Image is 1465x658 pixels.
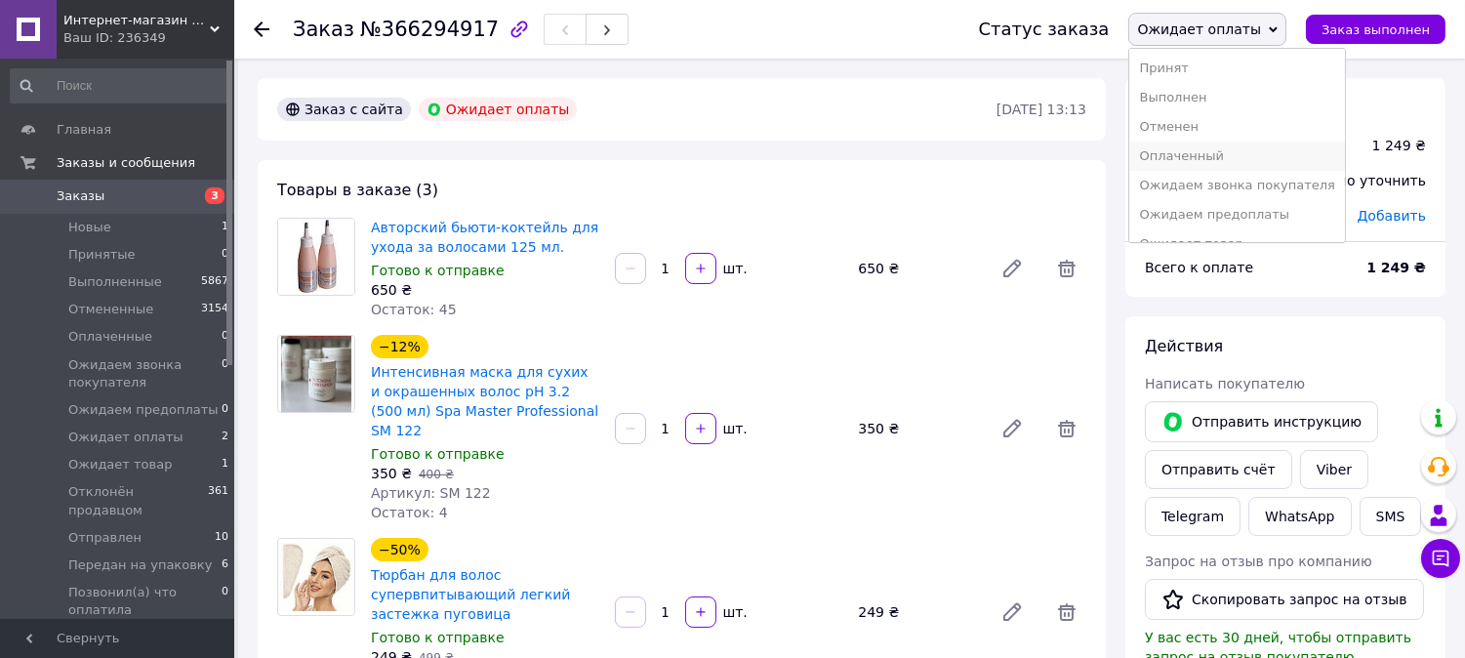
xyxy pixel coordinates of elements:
[1047,249,1086,288] span: Удалить
[993,409,1032,448] a: Редактировать
[371,466,412,481] span: 350 ₴
[68,584,222,619] span: Позвонил(а) что оплатила
[1248,497,1351,536] a: WhatsApp
[57,187,104,205] span: Заказы
[222,219,228,236] span: 1
[1145,260,1253,275] span: Всего к оплате
[68,328,152,346] span: Оплаченные
[1372,136,1426,155] div: 1 249 ₴
[993,249,1032,288] a: Редактировать
[371,302,457,317] span: Остаток: 45
[419,468,454,481] span: 400 ₴
[201,301,228,318] span: 3154
[277,181,438,199] span: Товары в заказе (3)
[371,505,448,520] span: Остаток: 4
[850,415,985,442] div: 350 ₴
[281,336,351,412] img: Интенсивная маска для сухих и окрашенных волос рН 3.2 (500 мл) Spa Master Professional SM 122
[1129,200,1344,229] li: Ожидаем предоплаты
[68,356,222,391] span: Ожидаем звонка покупателя
[1047,409,1086,448] span: Удалить
[1145,554,1372,569] span: Запрос на отзыв про компанию
[1366,260,1426,275] b: 1 249 ₴
[371,263,505,278] span: Готово к отправке
[222,584,228,619] span: 0
[371,220,598,255] a: Авторский бьюти-коктейль для ухода за волосами 125 мл.
[371,485,491,501] span: Артикул: SM 122
[1129,83,1344,112] li: Выполнен
[68,456,172,473] span: Ожидает товар
[222,456,228,473] span: 1
[993,593,1032,632] a: Редактировать
[371,364,598,438] a: Интенсивная маска для сухих и окрашенных волос рН 3.2 (500 мл) Spa Master Professional SM 122
[1145,337,1223,355] span: Действия
[222,328,228,346] span: 0
[1322,22,1430,37] span: Заказ выполнен
[1129,54,1344,83] li: Принят
[1047,593,1086,632] span: Удалить
[68,273,162,291] span: Выполненные
[278,543,354,612] img: Тюрбан для волос супервпитывающий легкий застежка пуговица
[63,12,210,29] span: Интернет-магазин «Маникюрия»
[1129,171,1344,200] li: Ожидаем звонка покупателя
[254,20,269,39] div: Вернуться назад
[222,429,228,446] span: 2
[57,121,111,139] span: Главная
[68,483,208,518] span: Отклонён продавцом
[277,98,411,121] div: Заказ с сайта
[1421,539,1460,578] button: Чат с покупателем
[979,20,1110,39] div: Статус заказа
[1129,112,1344,142] li: Отменен
[205,187,224,204] span: 3
[419,98,578,121] div: Ожидает оплаты
[68,301,153,318] span: Отмененные
[1145,579,1424,620] button: Скопировать запрос на отзыв
[68,429,183,446] span: Ожидает оплаты
[215,529,228,547] span: 10
[222,356,228,391] span: 0
[1137,21,1261,37] span: Ожидает оплаты
[1129,229,1344,259] li: Ожидает товар
[278,219,354,295] img: Авторский бьюти-коктейль для ухода за волосами 125 мл.
[293,18,354,41] span: Заказ
[1255,159,1438,202] div: Необходимо уточнить
[1145,450,1292,489] button: Отправить счёт
[201,273,228,291] span: 5867
[718,419,750,438] div: шт.
[1145,401,1378,442] button: Отправить инструкцию
[68,556,212,574] span: Передан на упаковку
[997,102,1086,117] time: [DATE] 13:13
[371,630,505,645] span: Готово к отправке
[63,29,234,47] div: Ваш ID: 236349
[850,255,985,282] div: 650 ₴
[222,556,228,574] span: 6
[1358,208,1426,224] span: Добавить
[1129,142,1344,171] li: Оплаченный
[1145,497,1241,536] a: Telegram
[1360,497,1422,536] button: SMS
[718,602,750,622] div: шт.
[68,219,111,236] span: Новые
[222,401,228,419] span: 0
[371,446,505,462] span: Готово к отправке
[68,529,142,547] span: Отправлен
[68,401,219,419] span: Ожидаем предоплаты
[57,154,195,172] span: Заказы и сообщения
[208,483,228,518] span: 361
[371,280,599,300] div: 650 ₴
[371,567,570,622] a: Тюрбан для волос супервпитывающий легкий застежка пуговица
[360,18,499,41] span: №366294917
[371,538,428,561] div: −50%
[850,598,985,626] div: 249 ₴
[1306,15,1445,44] button: Заказ выполнен
[718,259,750,278] div: шт.
[222,246,228,264] span: 0
[371,335,428,358] div: −12%
[10,68,230,103] input: Поиск
[68,246,136,264] span: Принятые
[1300,450,1368,489] a: Viber
[1145,376,1305,391] span: Написать покупателю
